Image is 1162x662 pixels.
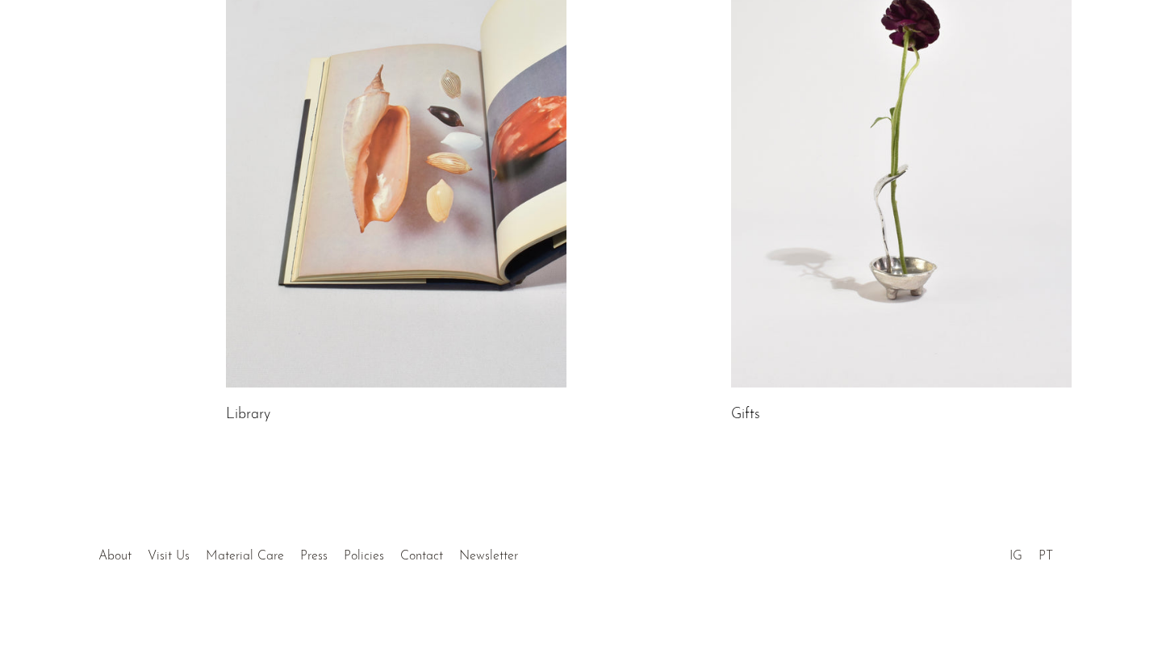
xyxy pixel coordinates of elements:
ul: Social Medias [1001,537,1061,568]
ul: Quick links [90,537,526,568]
a: IG [1009,550,1022,563]
a: Library [226,408,270,422]
a: Visit Us [148,550,190,563]
a: Contact [400,550,443,563]
a: PT [1039,550,1053,563]
a: Gifts [731,408,760,422]
a: Policies [344,550,384,563]
a: About [98,550,132,563]
a: Material Care [206,550,284,563]
a: Press [300,550,328,563]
